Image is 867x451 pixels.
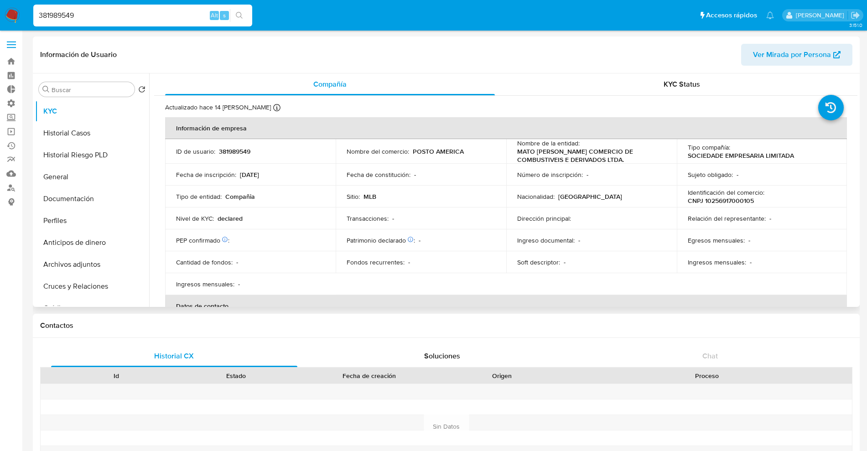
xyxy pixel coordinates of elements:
[419,236,421,244] p: -
[517,258,560,266] p: Soft descriptor :
[568,371,846,380] div: Proceso
[223,11,226,20] span: s
[176,280,234,288] p: Ingresos mensuales :
[517,214,571,223] p: Dirección principal :
[35,122,149,144] button: Historial Casos
[753,44,831,66] span: Ver Mirada por Persona
[35,232,149,254] button: Anticipos de dinero
[230,9,249,22] button: search-icon
[138,86,145,96] button: Volver al orden por defecto
[40,321,852,330] h1: Contactos
[706,10,757,20] span: Accesos rápidos
[176,258,233,266] p: Cantidad de fondos :
[750,258,752,266] p: -
[176,236,229,244] p: PEP confirmado :
[392,214,394,223] p: -
[35,188,149,210] button: Documentación
[851,10,860,20] a: Salir
[587,171,588,179] p: -
[240,171,259,179] p: [DATE]
[702,351,718,361] span: Chat
[517,139,580,147] p: Nombre de la entidad :
[165,117,847,139] th: Información de empresa
[517,192,555,201] p: Nacionalidad :
[748,236,750,244] p: -
[347,258,405,266] p: Fondos recurrentes :
[517,236,575,244] p: Ingreso documental :
[176,171,236,179] p: Fecha de inscripción :
[35,297,149,319] button: Créditos
[449,371,556,380] div: Origen
[35,100,149,122] button: KYC
[688,214,766,223] p: Relación del representante :
[176,214,214,223] p: Nivel de KYC :
[413,147,464,156] p: POSTO AMERICA
[182,371,289,380] div: Estado
[302,371,436,380] div: Fecha de creación
[35,275,149,297] button: Cruces y Relaciones
[766,11,774,19] a: Notificaciones
[688,236,745,244] p: Egresos mensuales :
[347,147,409,156] p: Nombre del comercio :
[408,258,410,266] p: -
[796,11,847,20] p: santiago.sgreco@mercadolibre.com
[688,188,764,197] p: Identificación del comercio :
[35,144,149,166] button: Historial Riesgo PLD
[688,258,746,266] p: Ingresos mensuales :
[688,197,754,205] p: CNPJ 10256917000105
[347,192,360,201] p: Sitio :
[578,236,580,244] p: -
[218,214,243,223] p: declared
[688,143,730,151] p: Tipo compañía :
[35,166,149,188] button: General
[414,171,416,179] p: -
[347,214,389,223] p: Transacciones :
[517,147,662,164] p: MATO [PERSON_NAME] COMERCIO DE COMBUSTIVEIS E DERIVADOS LTDA.
[211,11,218,20] span: Alt
[564,258,566,266] p: -
[664,79,700,89] span: KYC Status
[176,192,222,201] p: Tipo de entidad :
[688,171,733,179] p: Sujeto obligado :
[517,171,583,179] p: Número de inscripción :
[424,351,460,361] span: Soluciones
[63,371,170,380] div: Id
[165,103,271,112] p: Actualizado hace 14 [PERSON_NAME]
[769,214,771,223] p: -
[219,147,250,156] p: 381989549
[741,44,852,66] button: Ver Mirada por Persona
[313,79,347,89] span: Compañía
[347,171,410,179] p: Fecha de constitución :
[52,86,131,94] input: Buscar
[347,236,415,244] p: Patrimonio declarado :
[42,86,50,93] button: Buscar
[35,254,149,275] button: Archivos adjuntos
[35,210,149,232] button: Perfiles
[238,280,240,288] p: -
[558,192,622,201] p: [GEOGRAPHIC_DATA]
[236,258,238,266] p: -
[165,295,847,317] th: Datos de contacto
[154,351,194,361] span: Historial CX
[40,50,117,59] h1: Información de Usuario
[33,10,252,21] input: Buscar usuario o caso...
[688,151,794,160] p: SOCIEDADE EMPRESARIA LIMITADA
[363,192,376,201] p: MLB
[737,171,738,179] p: -
[176,147,215,156] p: ID de usuario :
[225,192,255,201] p: Compañia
